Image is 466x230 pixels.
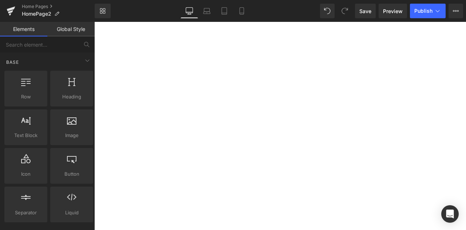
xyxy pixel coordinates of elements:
[47,22,95,36] a: Global Style
[7,93,45,101] span: Row
[181,4,198,18] a: Desktop
[337,4,352,18] button: Redo
[7,132,45,139] span: Text Block
[22,11,51,17] span: HomePage2
[449,4,463,18] button: More
[233,4,250,18] a: Mobile
[441,205,459,223] div: Open Intercom Messenger
[7,209,45,217] span: Separator
[22,4,95,9] a: Home Pages
[52,93,91,101] span: Heading
[379,4,407,18] a: Preview
[414,8,433,14] span: Publish
[5,59,20,66] span: Base
[198,4,216,18] a: Laptop
[359,7,371,15] span: Save
[383,7,403,15] span: Preview
[320,4,335,18] button: Undo
[52,132,91,139] span: Image
[52,209,91,217] span: Liquid
[216,4,233,18] a: Tablet
[7,170,45,178] span: Icon
[410,4,446,18] button: Publish
[95,4,111,18] a: New Library
[52,170,91,178] span: Button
